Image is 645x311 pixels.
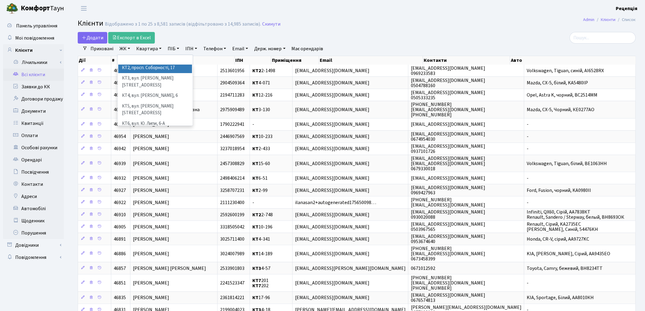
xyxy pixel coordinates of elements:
span: [EMAIL_ADDRESS][DOMAIN_NAME] 0930020088 [411,209,485,221]
span: [EMAIL_ADDRESS][DOMAIN_NAME] [295,146,369,152]
a: Договори продажу [3,93,64,105]
span: [PERSON_NAME] [133,187,169,194]
span: 2241523347 [220,280,244,286]
span: Opel, Astra K, чорний, BC2514MM [527,92,597,98]
span: - [252,121,254,128]
span: 3025711400 [220,236,244,242]
th: ІПН [235,56,271,65]
span: [PERSON_NAME] [133,236,169,242]
b: КТ [252,224,258,230]
li: КТ5, вул. [PERSON_NAME][STREET_ADDRESS] [118,101,192,118]
span: 2975909489 [220,106,244,113]
a: Квитанції [3,117,64,129]
span: [PERSON_NAME] [133,295,169,301]
b: КТ [252,236,258,242]
span: 46954 [114,133,126,140]
span: [EMAIL_ADDRESS][DOMAIN_NAME] 0676574813 [411,292,485,304]
span: [EMAIL_ADDRESS][DOMAIN_NAME] 0505333235 [411,89,485,101]
span: [PERSON_NAME] [133,280,169,286]
span: 46939 [114,160,126,167]
span: 2194711283 [220,92,244,98]
b: КТ [252,160,258,167]
b: КТ [252,106,258,113]
span: 2-433 [252,146,270,152]
span: [EMAIL_ADDRESS][DOMAIN_NAME] [295,295,369,301]
span: 2111230400 [220,199,244,206]
span: Клієнти [78,18,103,29]
a: Контакти [3,178,64,190]
span: 3024007989 [220,250,244,257]
span: ilanasan2+autogenerated175650098… [295,199,376,206]
a: Автомобілі [3,203,64,215]
span: [EMAIL_ADDRESS][DOMAIN_NAME] [411,175,485,182]
span: [EMAIL_ADDRESS][PERSON_NAME][DOMAIN_NAME] [295,265,406,272]
span: Додати [82,34,103,41]
span: 12-216 [252,92,273,98]
span: 6-51 [252,175,268,182]
span: [PERSON_NAME] [133,199,169,206]
span: - [527,146,529,152]
li: КТ3, вул. [PERSON_NAME][STREET_ADDRESS] [118,73,192,90]
span: 4-071 [252,80,270,86]
div: Відображено з 1 по 25 з 8,581 записів (відфільтровано з 14,985 записів). [105,21,261,27]
a: Панель управління [3,20,64,32]
span: [EMAIL_ADDRESS][DOMAIN_NAME] [295,133,369,140]
span: 46910 [114,211,126,218]
span: Honda, CR-V, сірий, AA9727KC [527,236,589,242]
span: 2592600199 [220,211,244,218]
span: [EMAIL_ADDRESS][DOMAIN_NAME] 0969233583 [411,65,485,77]
span: 17-96 [252,295,270,301]
span: [EMAIL_ADDRESS][DOMAIN_NAME] [295,80,369,86]
span: 1790222941 [220,121,244,128]
b: КТ7 [252,277,261,284]
span: [EMAIL_ADDRESS][DOMAIN_NAME] [295,92,369,98]
span: [PERSON_NAME] [133,146,169,152]
li: Список [616,16,636,23]
span: - [252,199,254,206]
span: 2361814221 [220,295,244,301]
span: Renault, Сірий, KA2735EC [PERSON_NAME], Синій, 54476KH [527,221,598,233]
a: Посвідчення [3,166,64,178]
span: Toyota, Camry, бежевий, BH8234ТТ [527,265,603,272]
b: КТ7 [252,282,261,289]
span: 46932 [114,175,126,182]
input: Пошук... [570,32,636,44]
a: Оплати [3,129,64,142]
span: 46970 [114,92,126,98]
span: [PERSON_NAME] [133,224,169,230]
span: 46857 [114,265,126,272]
span: [EMAIL_ADDRESS][DOMAIN_NAME] 0953674640 [411,233,485,245]
span: [EMAIL_ADDRESS][DOMAIN_NAME] [295,211,369,218]
span: [EMAIL_ADDRESS][DOMAIN_NAME] 0937101726 [411,143,485,155]
span: 46835 [114,295,126,301]
span: [EMAIL_ADDRESS][DOMAIN_NAME] 0503967565 [411,221,485,233]
a: Квартира [134,44,164,54]
span: 2533901803 [220,265,244,272]
span: [EMAIL_ADDRESS][DOMAIN_NAME] 0969427963 [411,184,485,196]
span: 46981 [114,67,126,74]
span: 3237018954 [220,146,244,152]
a: ПІБ [165,44,182,54]
span: Mazda, CX-5, білий, KA5480IP [527,80,588,86]
th: Авто [510,56,636,65]
span: [PERSON_NAME] [133,250,169,257]
b: КТ [252,250,258,257]
span: - [527,280,529,286]
span: 2498406214 [220,175,244,182]
span: [EMAIL_ADDRESS][DOMAIN_NAME] [295,280,369,286]
span: - [527,175,529,182]
a: Мої повідомлення [3,32,64,44]
span: 201 202 [252,277,269,289]
img: logo.png [6,2,18,15]
span: Volkswagen, Tiguan, синій, AI6528RX [527,67,604,74]
span: 3318505042 [220,224,244,230]
a: ЖК [117,44,133,54]
span: 4-341 [252,236,270,242]
span: 2-748 [252,211,273,218]
span: - [527,199,529,206]
a: Лічильники [7,56,64,69]
span: 2457308829 [220,160,244,167]
span: 2446907569 [220,133,244,140]
span: [EMAIL_ADDRESS][DOMAIN_NAME] [411,121,485,128]
a: Щоденник [3,215,64,227]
